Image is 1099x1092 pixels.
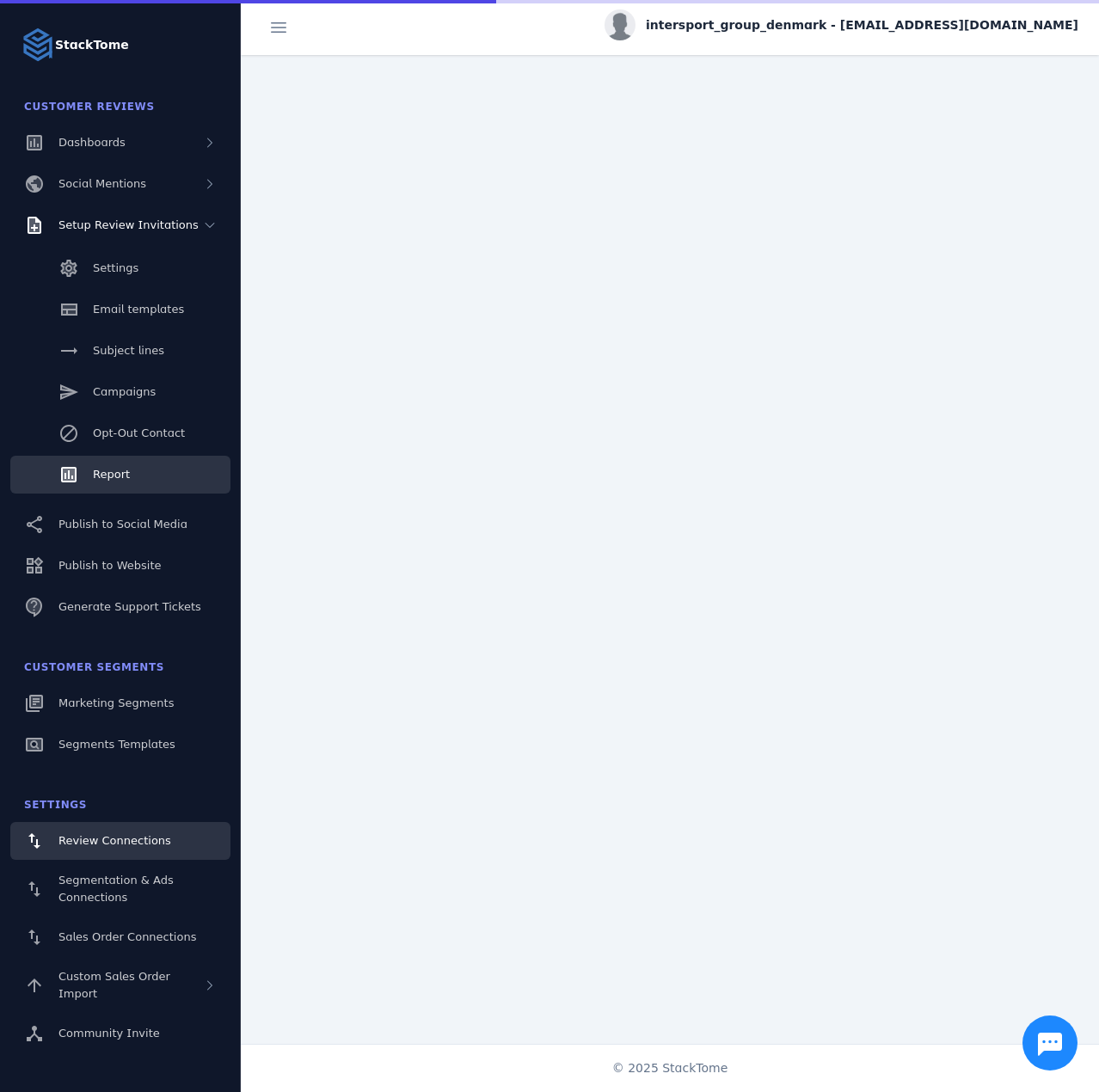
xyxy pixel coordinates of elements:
span: Settings [93,261,138,274]
a: Email templates [10,291,230,328]
span: Campaigns [93,385,156,398]
a: Review Connections [10,822,230,860]
a: Opt-Out Contact [10,414,230,452]
a: Settings [10,249,230,287]
a: Sales Order Connections [10,918,230,956]
img: Logo image [21,28,55,62]
span: Report [93,468,130,481]
a: Segments Templates [10,726,230,764]
a: Generate Support Tickets [10,588,230,626]
span: Setup Review Invitations [58,218,199,231]
a: Publish to Website [10,547,230,585]
span: intersport_group_denmark - [EMAIL_ADDRESS][DOMAIN_NAME] [646,16,1078,34]
span: Customer Segments [24,661,164,673]
img: profile.jpg [605,9,635,40]
span: Dashboards [58,136,126,149]
a: Publish to Social Media [10,506,230,543]
a: Report [10,456,230,494]
a: Subject lines [10,332,230,370]
span: Segments Templates [58,738,175,751]
span: Custom Sales Order Import [58,970,170,1000]
span: Publish to Website [58,559,161,572]
span: Review Connections [58,834,171,847]
button: intersport_group_denmark - [EMAIL_ADDRESS][DOMAIN_NAME] [605,9,1078,40]
span: Settings [24,799,87,811]
span: © 2025 StackTome [612,1059,728,1077]
span: Community Invite [58,1027,160,1040]
span: Social Mentions [58,177,146,190]
span: Subject lines [93,344,164,357]
span: Email templates [93,303,184,316]
span: Sales Order Connections [58,930,196,943]
a: Community Invite [10,1015,230,1052]
span: Segmentation & Ads Connections [58,874,174,904]
span: Generate Support Tickets [58,600,201,613]
a: Segmentation & Ads Connections [10,863,230,915]
strong: StackTome [55,36,129,54]
span: Customer Reviews [24,101,155,113]
span: Marketing Segments [58,696,174,709]
span: Publish to Social Media [58,518,187,531]
a: Campaigns [10,373,230,411]
span: Opt-Out Contact [93,426,185,439]
a: Marketing Segments [10,684,230,722]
